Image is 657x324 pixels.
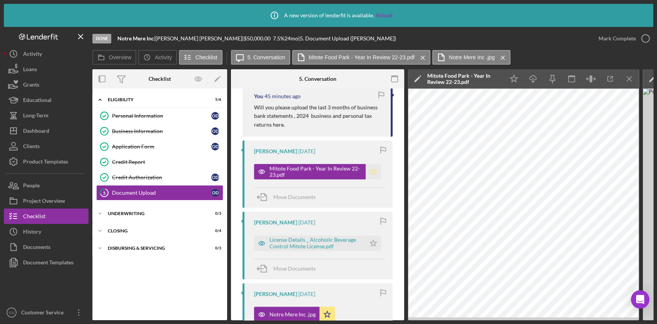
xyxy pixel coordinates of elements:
[96,108,223,124] a: Personal InformationOD
[4,224,89,239] button: History
[92,50,136,65] button: Overview
[23,178,40,195] div: People
[298,219,315,225] time: 2025-02-11 21:54
[23,193,65,210] div: Project Overview
[211,189,219,197] div: O D
[4,255,89,270] a: Document Templates
[4,154,89,169] button: Product Templates
[269,311,316,317] div: Notre Mere Inc .jpg
[4,209,89,224] a: Checklist
[4,108,89,123] button: Long-Term
[108,97,202,102] div: Eligibility
[96,185,223,200] a: 5Document UploadOD
[211,143,219,150] div: O D
[23,255,74,272] div: Document Templates
[254,93,263,99] div: You
[117,35,155,42] div: |
[4,123,89,139] a: Dashboard
[449,54,495,60] label: Notre Mere Inc .jpg
[112,113,211,119] div: Personal Information
[254,291,297,297] div: [PERSON_NAME]
[211,174,219,181] div: O D
[376,12,393,18] a: Reload
[23,239,50,257] div: Documents
[112,128,211,134] div: Business Information
[4,239,89,255] button: Documents
[598,31,636,46] div: Mark Complete
[149,76,171,82] div: Checklist
[207,246,221,251] div: 0 / 3
[298,35,396,42] div: | 5. Document Upload ([PERSON_NAME])
[108,211,202,216] div: Underwriting
[92,34,111,43] div: Done
[254,187,323,207] button: Move Documents
[247,54,285,60] label: 5. Conversation
[631,290,649,309] div: Open Intercom Messenger
[4,305,89,320] button: CSCustomer Service
[254,235,381,251] button: License Details _ Alcoholic Beverage Control Mitote License.pdf
[117,35,154,42] b: Notre Mere Inc
[23,46,42,63] div: Activity
[309,54,415,60] label: Mitote Food Park - Year In Review 22-23.pdf
[23,139,40,156] div: Clients
[432,50,510,65] button: Notre Mere Inc .jpg
[254,148,297,154] div: [PERSON_NAME]
[4,46,89,62] button: Activity
[23,92,52,110] div: Educational
[211,127,219,135] div: O D
[108,229,202,233] div: Closing
[4,139,89,154] button: Clients
[284,35,298,42] div: 24 mo
[591,31,653,46] button: Mark Complete
[23,108,48,125] div: Long-Term
[19,305,69,322] div: Customer Service
[269,165,362,178] div: Mitote Food Park - Year In Review 22-23.pdf
[4,178,89,193] button: People
[211,112,219,120] div: O D
[292,50,430,65] button: Mitote Food Park - Year In Review 22-23.pdf
[269,237,362,249] div: License Details _ Alcoholic Beverage Control Mitote License.pdf
[254,259,323,278] button: Move Documents
[109,54,131,60] label: Overview
[273,194,316,200] span: Move Documents
[96,154,223,170] a: Credit Report
[4,92,89,108] button: Educational
[108,246,202,251] div: Disbursing & Servicing
[4,62,89,77] a: Loans
[273,35,284,42] div: 7.5 %
[103,190,105,195] tspan: 5
[427,73,500,85] div: Mitote Food Park - Year In Review 22-23.pdf
[155,35,244,42] div: [PERSON_NAME] [PERSON_NAME] |
[96,170,223,185] a: Credit AuthorizationOD
[298,148,315,154] time: 2025-02-11 21:56
[298,291,315,297] time: 2025-02-11 21:48
[112,144,211,150] div: Application Form
[207,211,221,216] div: 0 / 3
[4,193,89,209] button: Project Overview
[23,224,41,241] div: History
[254,164,381,179] button: Mitote Food Park - Year In Review 22-23.pdf
[23,123,49,140] div: Dashboard
[254,103,383,129] p: Will you please upload the last 3 months of business bank statements , 2024 business and personal...
[23,77,39,94] div: Grants
[4,77,89,92] button: Grants
[179,50,222,65] button: Checklist
[138,50,177,65] button: Activity
[244,35,273,42] div: $50,000.00
[155,54,172,60] label: Activity
[23,154,68,171] div: Product Templates
[231,50,290,65] button: 5. Conversation
[112,174,211,180] div: Credit Authorization
[207,229,221,233] div: 0 / 4
[299,76,336,82] div: 5. Conversation
[265,6,393,25] div: A new version of lenderfit is available.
